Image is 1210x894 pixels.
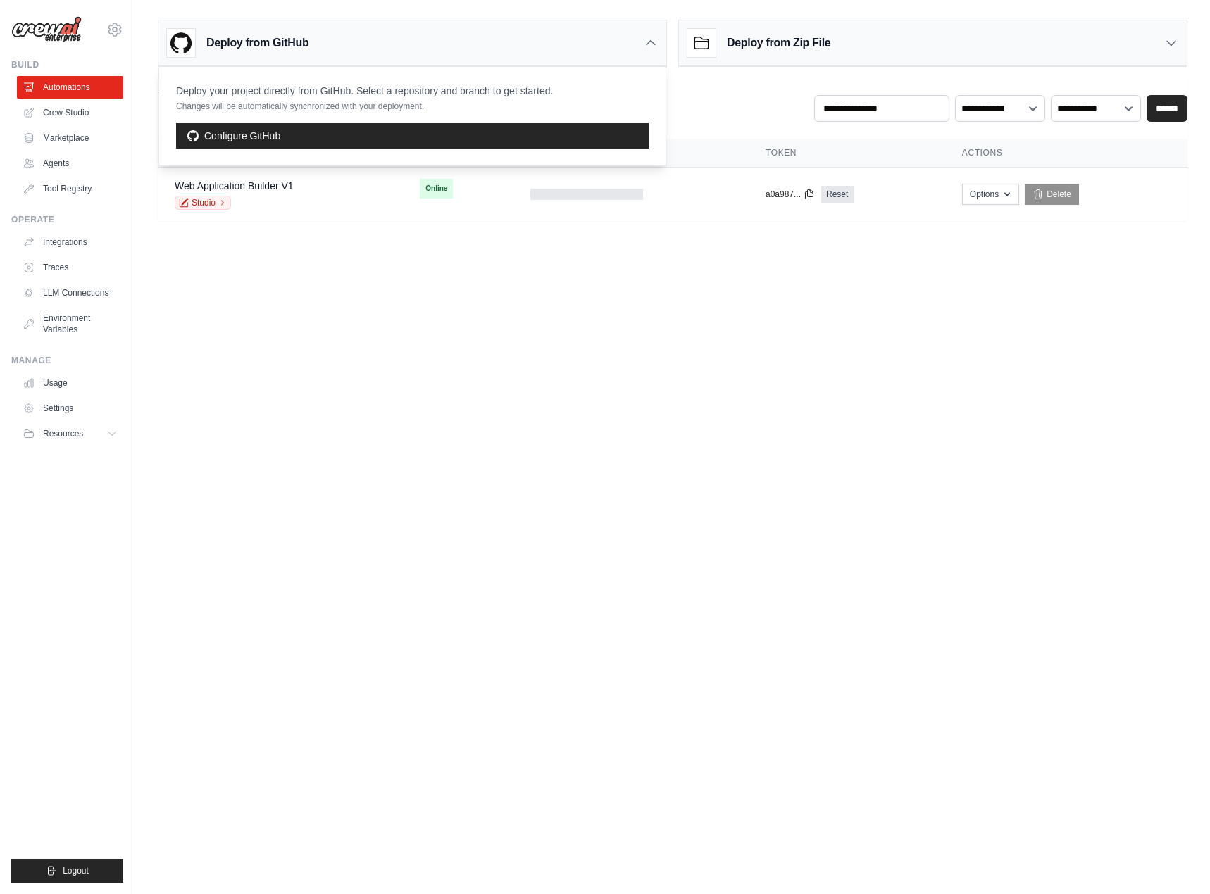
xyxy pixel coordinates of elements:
img: Logo [11,16,82,43]
a: Settings [17,397,123,420]
button: a0a987... [766,189,815,200]
button: Resources [17,422,123,445]
span: Resources [43,428,83,439]
span: Logout [63,865,89,876]
a: Marketplace [17,127,123,149]
th: Token [749,139,945,168]
a: Delete [1025,184,1079,205]
p: Manage and monitor your active crew automations from this dashboard. [158,98,471,112]
th: Crew [158,139,403,168]
a: Reset [821,186,854,203]
a: LLM Connections [17,282,123,304]
a: Automations [17,76,123,99]
a: Agents [17,152,123,175]
h3: Deploy from Zip File [727,34,830,51]
img: GitHub Logo [167,29,195,57]
a: Web Application Builder V1 [175,180,294,191]
a: Traces [17,256,123,279]
span: Online [420,179,453,199]
div: Manage [11,355,123,366]
p: Deploy your project directly from GitHub. Select a repository and branch to get started. [176,84,553,98]
button: Options [962,184,1019,205]
h2: Automations Live [158,78,471,98]
a: Environment Variables [17,307,123,341]
p: Changes will be automatically synchronized with your deployment. [176,101,553,112]
h3: Deploy from GitHub [206,34,308,51]
div: Operate [11,214,123,225]
th: Actions [945,139,1187,168]
a: Usage [17,372,123,394]
a: Configure GitHub [176,123,649,149]
a: Tool Registry [17,177,123,200]
a: Crew Studio [17,101,123,124]
a: Integrations [17,231,123,253]
a: Studio [175,196,231,210]
div: Build [11,59,123,70]
button: Logout [11,859,123,883]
